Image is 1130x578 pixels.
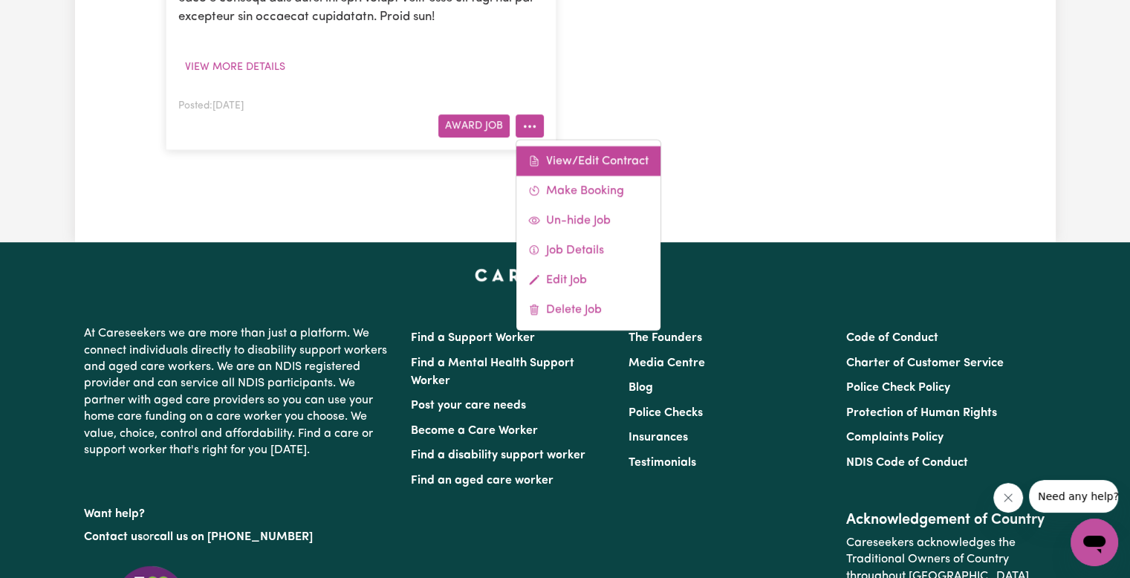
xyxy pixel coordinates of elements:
[411,475,553,487] a: Find an aged care worker
[1071,519,1118,566] iframe: Button to launch messaging window
[411,332,535,344] a: Find a Support Worker
[84,523,393,551] p: or
[516,206,660,236] a: Un-hide Job
[629,432,688,444] a: Insurances
[84,319,393,464] p: At Careseekers we are more than just a platform. We connect individuals directly to disability su...
[516,236,660,265] a: Job Details
[629,332,702,344] a: The Founders
[84,531,143,543] a: Contact us
[84,500,393,522] p: Want help?
[846,357,1004,369] a: Charter of Customer Service
[178,56,292,79] button: View more details
[629,382,653,394] a: Blog
[516,295,660,325] a: Delete Job
[438,114,510,137] button: Award Job
[516,114,544,137] button: More options
[475,269,655,281] a: Careseekers home page
[411,357,574,387] a: Find a Mental Health Support Worker
[846,332,938,344] a: Code of Conduct
[516,146,660,176] a: View/Edit Contract
[846,382,950,394] a: Police Check Policy
[846,511,1046,529] h2: Acknowledgement of Country
[629,457,696,469] a: Testimonials
[411,449,585,461] a: Find a disability support worker
[516,265,660,295] a: Edit Job
[846,457,968,469] a: NDIS Code of Conduct
[178,101,244,111] span: Posted: [DATE]
[993,483,1023,513] iframe: Close message
[411,425,538,437] a: Become a Care Worker
[1029,480,1118,513] iframe: Message from company
[629,407,703,419] a: Police Checks
[846,432,944,444] a: Complaints Policy
[411,400,526,412] a: Post your care needs
[846,407,997,419] a: Protection of Human Rights
[9,10,90,22] span: Need any help?
[629,357,705,369] a: Media Centre
[154,531,313,543] a: call us on [PHONE_NUMBER]
[516,140,661,331] div: More options
[516,176,660,206] a: Make Booking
